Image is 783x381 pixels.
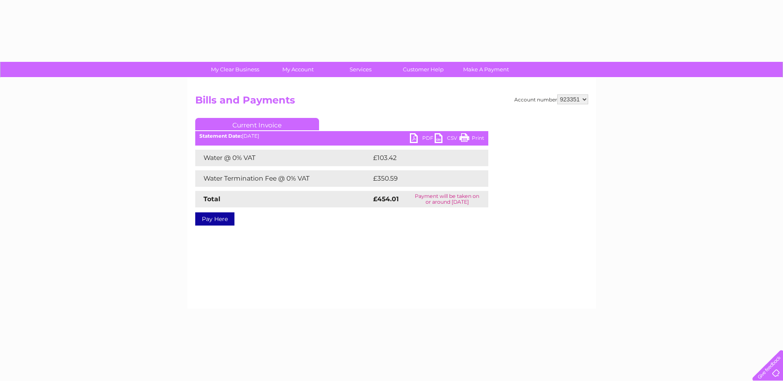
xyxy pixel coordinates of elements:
a: Current Invoice [195,118,319,130]
h2: Bills and Payments [195,94,588,110]
div: Account number [514,94,588,104]
b: Statement Date: [199,133,242,139]
td: £103.42 [371,150,473,166]
a: Pay Here [195,212,234,226]
a: Print [459,133,484,145]
div: [DATE] [195,133,488,139]
td: Water Termination Fee @ 0% VAT [195,170,371,187]
strong: Total [203,195,220,203]
td: £350.59 [371,170,474,187]
a: CSV [435,133,459,145]
td: Payment will be taken on or around [DATE] [406,191,488,207]
a: My Account [264,62,332,77]
a: Make A Payment [452,62,520,77]
strong: £454.01 [373,195,399,203]
td: Water @ 0% VAT [195,150,371,166]
a: Customer Help [389,62,457,77]
a: My Clear Business [201,62,269,77]
a: PDF [410,133,435,145]
a: Services [326,62,395,77]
